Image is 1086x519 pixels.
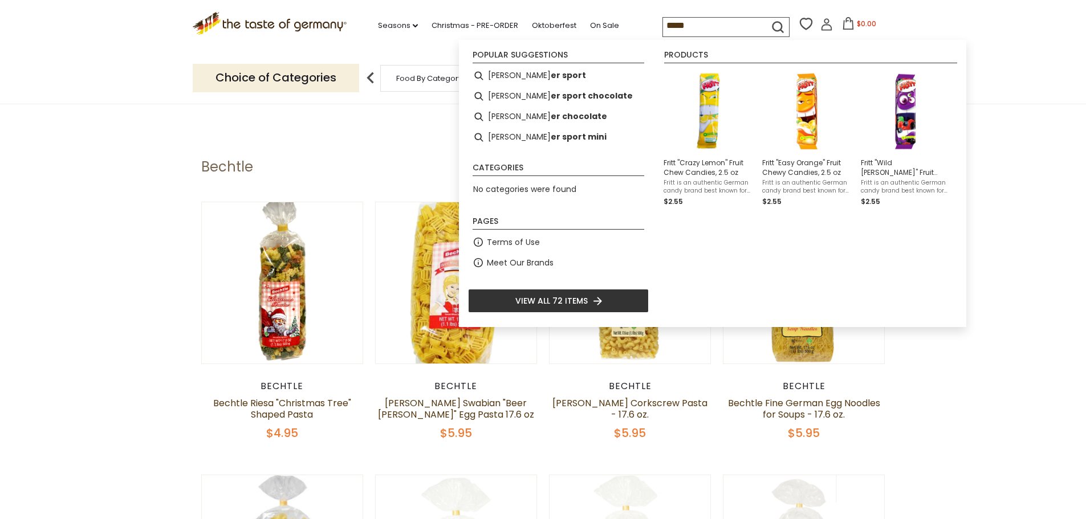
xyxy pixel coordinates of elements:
[664,51,957,63] li: Products
[762,158,852,177] span: Fritt "Easy Orange" Fruit Chewy Candies, 2.5 oz
[378,19,418,32] a: Seasons
[590,19,619,32] a: On Sale
[549,381,711,392] div: Bechtle
[762,70,852,207] a: Fritt "Easy Orange" Fruit ChewsFritt "Easy Orange" Fruit Chewy Candies, 2.5 ozFritt is an authent...
[459,40,966,327] div: Instant Search Results
[762,197,782,206] span: $2.55
[359,67,382,89] img: previous arrow
[766,70,848,153] img: Fritt "Easy Orange" Fruit Chews
[551,110,607,123] b: er chocolate
[440,425,472,441] span: $5.95
[861,158,950,177] span: Fritt "Wild [PERSON_NAME]" Fruit Chewy Candies, 2.5 oz
[835,17,884,34] button: $0.00
[213,397,351,421] a: Bechtle Riesa "Christmas Tree" Shaped Pasta
[473,183,576,195] span: No categories were found
[664,158,753,177] span: Fritt "Crazy Lemon" Fruit Chew Candies, 2.5 oz
[667,70,750,153] img: Fritt Crazy Lemon Fruit Chews
[532,19,576,32] a: Oktoberfest
[551,69,586,82] b: er sport
[468,107,649,127] li: ritter chocolate
[659,66,758,212] li: Fritt "Crazy Lemon" Fruit Chew Candies, 2.5 oz
[378,397,534,421] a: [PERSON_NAME] Swabian "Beer [PERSON_NAME]" Egg Pasta 17.6 oz
[468,86,649,107] li: ritter sport chocolate
[473,217,644,230] li: Pages
[473,164,644,176] li: Categories
[762,179,852,195] span: Fritt is an authentic German candy brand best known for their flavorful fruit chews. The "Easy Or...
[432,19,518,32] a: Christmas - PRE-ORDER
[473,51,644,63] li: Popular suggestions
[861,179,950,195] span: Fritt is an authentic German candy brand best known for their flavorful fruit chews. The "Wild [P...
[856,66,955,212] li: Fritt "Wild Berry" Fruit Chewy Candies, 2.5 oz
[468,252,649,273] li: Meet Our Brands
[551,130,607,144] b: er sport mini
[468,232,649,252] li: Terms of Use
[201,381,364,392] div: Bechtle
[861,197,880,206] span: $2.55
[396,74,462,83] a: Food By Category
[376,202,537,363] img: Bechtle
[515,295,588,307] span: View all 72 items
[614,425,646,441] span: $5.95
[864,70,947,153] img: Fritt "Wild Berry" Fruit Chews
[487,256,554,269] a: Meet Our Brands
[664,197,683,206] span: $2.55
[202,202,363,363] img: Bechtle
[788,425,820,441] span: $5.95
[375,381,538,392] div: Bechtle
[664,179,753,195] span: Fritt is an authentic German candy brand best known for their flavorful fruit chews. The "Crazy L...
[487,236,540,249] a: Terms of Use
[193,64,359,92] p: Choice of Categories
[861,70,950,207] a: Fritt "Wild Berry" Fruit ChewsFritt "Wild [PERSON_NAME]" Fruit Chewy Candies, 2.5 ozFritt is an a...
[468,127,649,148] li: ritter sport mini
[728,397,880,421] a: Bechtle Fine German Egg Noodles for Soups - 17.6 oz.
[664,70,753,207] a: Fritt Crazy Lemon Fruit ChewsFritt "Crazy Lemon" Fruit Chew Candies, 2.5 ozFritt is an authentic ...
[552,397,707,421] a: [PERSON_NAME] Corkscrew Pasta - 17.6 oz.
[857,19,876,28] span: $0.00
[468,289,649,313] li: View all 72 items
[266,425,298,441] span: $4.95
[723,381,885,392] div: Bechtle
[468,66,649,86] li: ritter sport
[551,89,633,103] b: er sport chocolate
[758,66,856,212] li: Fritt "Easy Orange" Fruit Chewy Candies, 2.5 oz
[201,158,253,175] h1: Bechtle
